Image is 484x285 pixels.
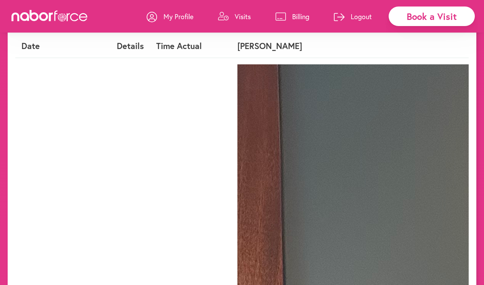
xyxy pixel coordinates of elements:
th: Details [111,35,150,57]
a: Visits [218,5,251,28]
div: Book a Visit [389,7,475,26]
p: Billing [292,12,309,21]
th: Time Actual [150,35,231,57]
p: Logout [351,12,372,21]
a: My Profile [147,5,193,28]
p: Visits [235,12,251,21]
p: My Profile [164,12,193,21]
a: Billing [275,5,309,28]
th: Date [15,35,111,57]
a: Logout [334,5,372,28]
